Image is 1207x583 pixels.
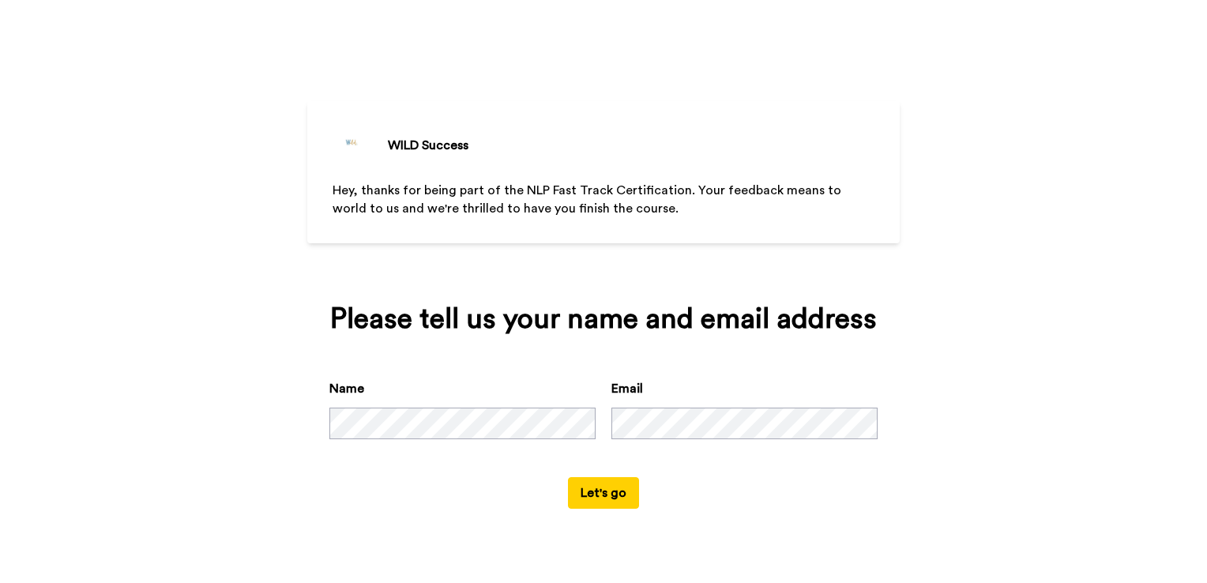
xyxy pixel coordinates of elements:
[568,477,639,509] button: Let's go
[329,303,878,335] div: Please tell us your name and email address
[329,379,364,398] label: Name
[611,379,643,398] label: Email
[388,136,468,155] div: WILD Success
[333,184,844,215] span: Hey, thanks for being part of the NLP Fast Track Certification. Your feedback means to world to u...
